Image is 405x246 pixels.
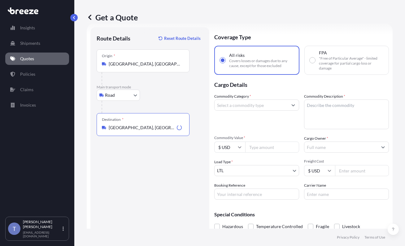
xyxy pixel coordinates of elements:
p: Get a Quote [87,12,138,22]
a: Policies [5,68,69,80]
a: Quotes [5,53,69,65]
p: Claims [20,87,33,93]
button: Select transport [97,90,140,101]
p: Reset Route Details [164,35,201,41]
button: Reset Route Details [155,33,203,43]
label: Booking Reference [214,182,245,189]
span: Covers losses or damages due to any cause, except for those excluded [229,58,294,68]
input: Type amount [245,142,299,153]
input: Your internal reference [214,189,299,200]
div: Origin [102,53,115,58]
p: Shipments [20,40,40,46]
p: Route Details [97,35,130,42]
span: Freight Cost [304,159,389,164]
input: All risksCovers losses or damages due to any cause, except for those excluded [220,57,225,63]
span: All risks [229,52,245,58]
span: LTL [217,168,224,174]
button: Show suggestions [288,100,299,111]
p: Invoices [20,102,36,108]
input: Enter amount [335,165,389,176]
p: Main transport mode [97,85,203,90]
a: Insights [5,22,69,34]
input: Full name [304,142,377,153]
p: Insights [20,25,35,31]
p: Policies [20,71,35,77]
input: FPA"Free of Particular Average" - limited coverage for partial cargo loss or damage [310,57,315,63]
p: [PERSON_NAME] [PERSON_NAME] [23,219,61,229]
span: "Free of Particular Average" - limited coverage for partial cargo loss or damage [319,56,384,71]
label: Carrier Name [304,182,326,189]
p: Special Conditions [214,212,389,217]
p: Coverage Type [214,27,389,46]
input: Destination [109,125,174,131]
label: Commodity Description [304,93,345,100]
label: Commodity Category [214,93,251,100]
p: [EMAIL_ADDRESS][DOMAIN_NAME] [23,231,61,238]
span: FPA [319,50,327,56]
span: Temperature Controlled [256,222,303,231]
input: Enter name [304,189,389,200]
span: Load Type [214,159,233,165]
a: Privacy Policy [337,235,359,240]
a: Shipments [5,37,69,49]
span: Commodity Value [214,135,299,140]
button: Show suggestions [377,142,389,153]
input: Origin [109,61,182,67]
span: Road [105,92,115,98]
div: Loading [177,125,182,130]
input: Select a commodity type [215,100,288,111]
span: Hazardous [222,222,243,231]
label: Cargo Owner [304,135,328,142]
a: Terms of Use [364,235,385,240]
span: Fragile [316,222,329,231]
a: Invoices [5,99,69,111]
a: Claims [5,83,69,96]
button: LTL [214,165,299,176]
div: Destination [102,117,124,122]
p: Quotes [20,56,34,62]
span: T [13,226,16,232]
p: Cargo Details [214,75,389,93]
span: Livestock [342,222,360,231]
